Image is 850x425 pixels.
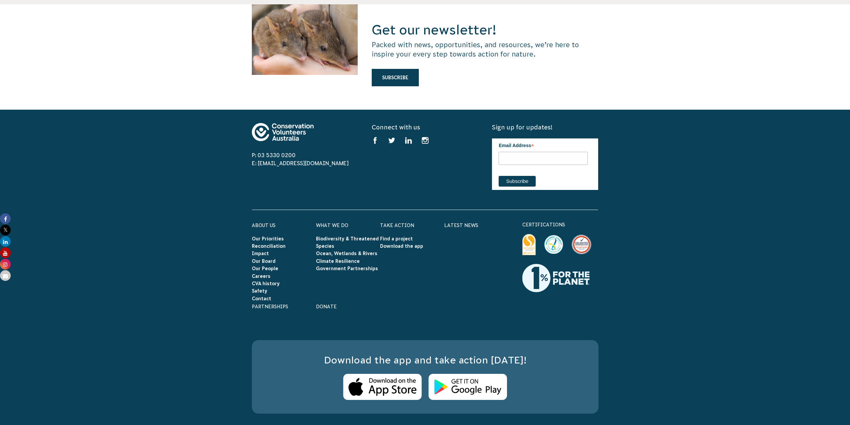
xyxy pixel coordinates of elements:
[252,251,269,256] a: Impact
[429,374,507,400] img: Android Store Logo
[252,258,276,264] a: Our Board
[316,258,360,264] a: Climate Resilience
[316,304,337,309] a: Donate
[372,69,419,86] a: Subscribe
[265,353,585,367] h3: Download the app and take action [DATE]!
[252,243,286,249] a: Reconciliation
[444,223,478,228] a: Latest News
[492,123,598,131] h5: Sign up for updates!
[252,160,349,166] a: E: [EMAIL_ADDRESS][DOMAIN_NAME]
[252,281,280,286] a: CVA history
[252,223,276,228] a: About Us
[380,223,414,228] a: Take Action
[316,223,348,228] a: What We Do
[252,123,314,141] img: logo-footer.svg
[252,152,296,158] a: P: 03 5330 0200
[372,123,478,131] h5: Connect with us
[522,221,599,229] p: certifications
[499,138,588,151] label: Email Address
[372,21,598,38] h2: Get our newsletter!
[252,296,271,301] a: Contact
[252,288,267,294] a: Safety
[316,236,379,249] a: Biodiversity & Threatened Species
[252,266,278,271] a: Our People
[316,266,378,271] a: Government Partnerships
[252,236,284,241] a: Our Priorities
[316,251,377,256] a: Ocean, Wetlands & Rivers
[380,236,413,241] a: Find a project
[372,40,598,59] p: Packed with news, opportunities, and resources, we’re here to inspire your every step towards act...
[252,304,288,309] a: Partnerships
[499,176,536,187] input: Subscribe
[380,243,423,249] a: Download the app
[252,274,271,279] a: Careers
[343,374,422,400] img: Apple Store Logo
